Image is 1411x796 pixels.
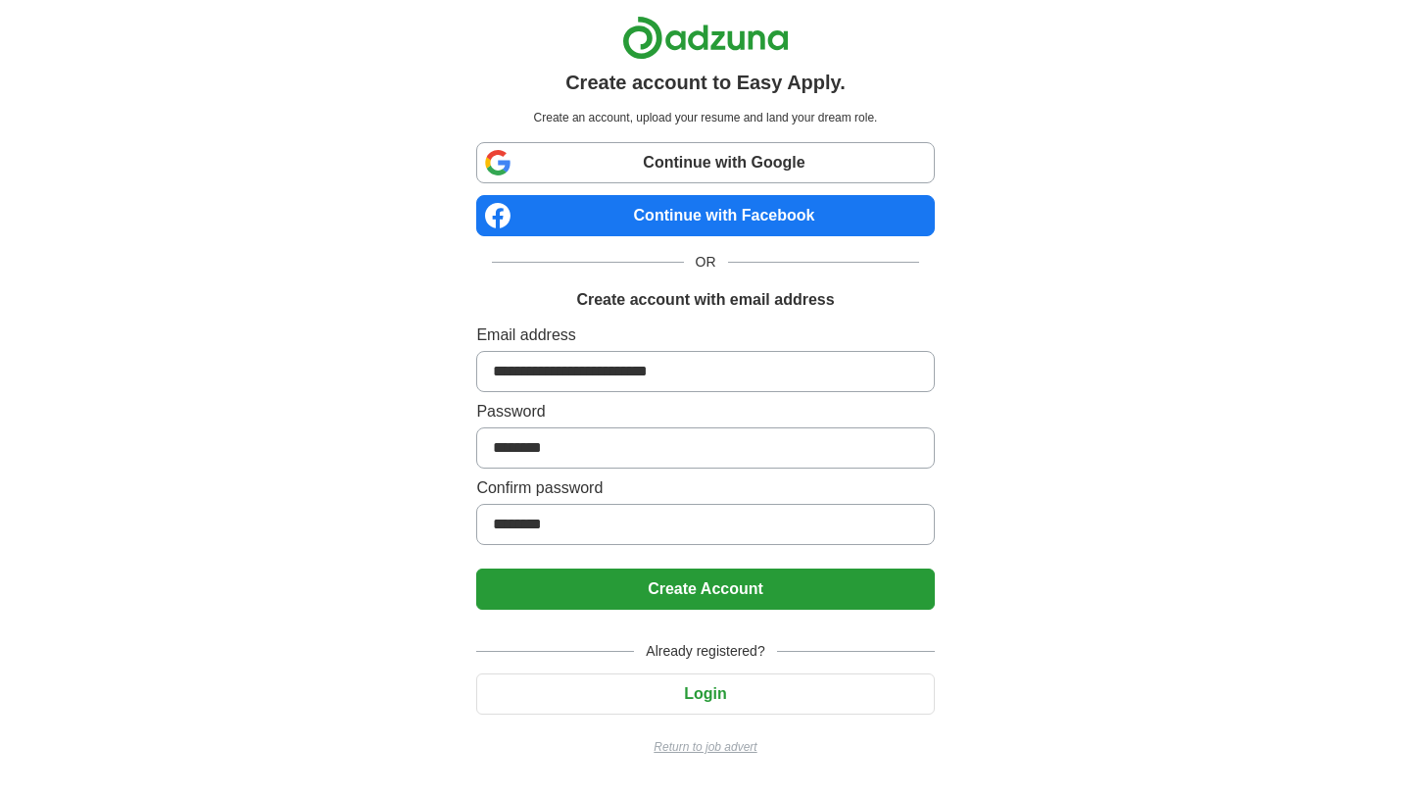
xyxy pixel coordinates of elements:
[476,569,934,610] button: Create Account
[576,288,834,312] h1: Create account with email address
[480,109,930,126] p: Create an account, upload your resume and land your dream role.
[476,685,934,702] a: Login
[476,476,934,500] label: Confirm password
[476,400,934,423] label: Password
[565,68,846,97] h1: Create account to Easy Apply.
[476,142,934,183] a: Continue with Google
[476,195,934,236] a: Continue with Facebook
[476,323,934,347] label: Email address
[634,641,776,662] span: Already registered?
[476,738,934,756] a: Return to job advert
[684,252,728,273] span: OR
[476,673,934,715] button: Login
[622,16,789,60] img: Adzuna logo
